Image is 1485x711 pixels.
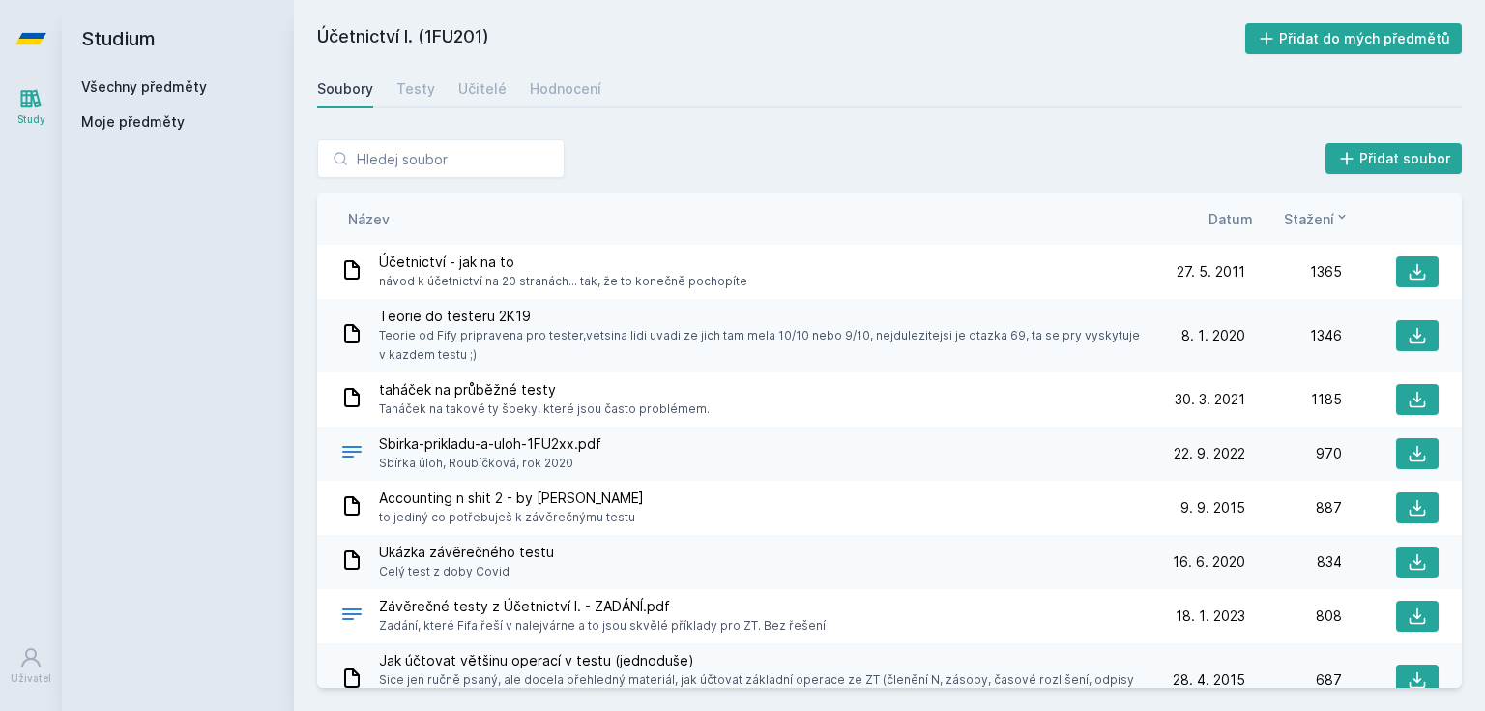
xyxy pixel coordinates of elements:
[379,670,1141,709] span: Sice jen ručně psaný, ale docela přehledný materiál, jak účtovat základní operace ze ZT (členění ...
[1245,23,1463,54] button: Přidat do mých předmětů
[4,77,58,136] a: Study
[317,79,373,99] div: Soubory
[379,252,747,272] span: Účetnictví - jak na to
[396,70,435,108] a: Testy
[396,79,435,99] div: Testy
[379,489,644,508] span: Accounting n shit 2 - by [PERSON_NAME]
[1175,390,1245,409] span: 30. 3. 2021
[317,139,565,178] input: Hledej soubor
[1173,552,1245,572] span: 16. 6. 2020
[4,637,58,696] a: Uživatel
[1174,444,1245,463] span: 22. 9. 2022
[17,112,45,127] div: Study
[1173,670,1245,690] span: 28. 4. 2015
[379,543,554,562] span: Ukázka závěrečného testu
[530,70,601,108] a: Hodnocení
[1245,498,1342,518] div: 887
[1245,262,1342,281] div: 1365
[1181,326,1245,345] span: 8. 1. 2020
[81,112,185,132] span: Moje předměty
[379,434,601,454] span: Sbirka-prikladu-a-uloh-1FU2xx.pdf
[1245,444,1342,463] div: 970
[1245,607,1342,626] div: 808
[1245,390,1342,409] div: 1185
[379,651,1141,670] span: Jak účtovat většinu operací v testu (jednoduše)
[340,603,364,631] div: PDF
[11,671,51,686] div: Uživatel
[530,79,601,99] div: Hodnocení
[379,616,826,636] span: Zadání, které Fifa řeší v nalejvárne a to jsou skvělé příklady pro ZT. Bez řešení
[1284,209,1350,229] button: Stažení
[340,440,364,468] div: PDF
[379,326,1141,365] span: Teorie od Fify pripravena pro tester,vetsina lidi uvadi ze jich tam mela 10/10 nebo 9/10, nejdule...
[1180,498,1245,518] span: 9. 9. 2015
[317,70,373,108] a: Soubory
[379,562,554,581] span: Celý test z doby Covid
[1245,552,1342,572] div: 834
[379,597,826,616] span: Závěrečné testy z Účetnictví I. - ZADÁNÍ.pdf
[1176,607,1245,626] span: 18. 1. 2023
[379,454,601,473] span: Sbírka úloh, Roubíčková, rok 2020
[379,272,747,291] span: návod k účetnictví na 20 stranách... tak, že to konečně pochopíte
[458,70,507,108] a: Učitelé
[1325,143,1463,174] button: Přidat soubor
[1245,326,1342,345] div: 1346
[1177,262,1245,281] span: 27. 5. 2011
[1284,209,1334,229] span: Stažení
[317,23,1245,54] h2: Účetnictví I. (1FU201)
[1208,209,1253,229] button: Datum
[379,400,710,419] span: Taháček na takové ty špeky, které jsou často problémem.
[379,380,710,400] span: taháček na průběžné testy
[348,209,390,229] button: Název
[379,307,1141,326] span: Teorie do testeru 2K19
[81,78,207,95] a: Všechny předměty
[379,508,644,527] span: to jediný co potřebuješ k závěrečnýmu testu
[1245,670,1342,690] div: 687
[458,79,507,99] div: Učitelé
